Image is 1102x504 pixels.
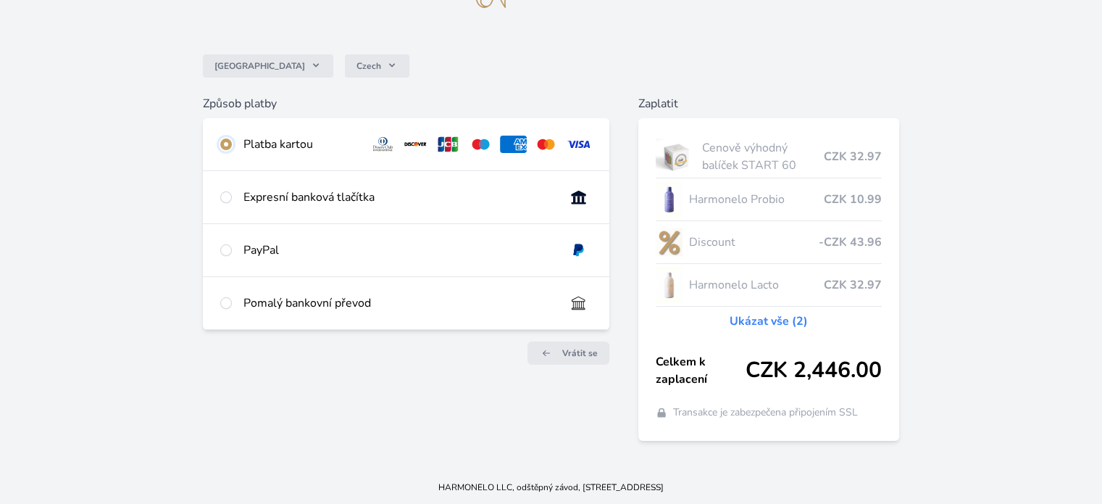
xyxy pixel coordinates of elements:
img: discover.svg [402,136,429,153]
img: visa.svg [565,136,592,153]
button: [GEOGRAPHIC_DATA] [203,54,333,78]
img: jcb.svg [435,136,462,153]
span: Vrátit se [562,347,598,359]
span: Cenově výhodný balíček START 60 [702,139,823,174]
span: Transakce je zabezpečena připojením SSL [673,405,858,420]
img: mc.svg [533,136,559,153]
img: maestro.svg [467,136,494,153]
h6: Způsob platby [203,95,609,112]
span: CZK 2,446.00 [746,358,882,384]
a: Vrátit se [527,342,609,365]
img: discount-lo.png [656,224,683,260]
div: Platba kartou [243,136,358,153]
a: Ukázat vše (2) [730,313,808,330]
img: onlineBanking_CZ.svg [565,189,592,206]
img: bankTransfer_IBAN.svg [565,294,592,312]
h6: Zaplatit [638,95,899,112]
span: Discount [688,234,818,251]
div: Expresní banková tlačítka [243,189,553,206]
span: Celkem k zaplacení [656,353,746,388]
img: start.jpg [656,139,697,175]
img: amex.svg [500,136,527,153]
div: PayPal [243,241,553,259]
img: CLEAN_PROBIO_se_stinem_x-lo.jpg [656,181,683,218]
span: CZK 32.97 [824,276,882,294]
span: [GEOGRAPHIC_DATA] [214,60,305,72]
img: paypal.svg [565,241,592,259]
img: diners.svg [370,136,396,153]
img: CLEAN_LACTO_se_stinem_x-hi-lo.jpg [656,267,683,303]
div: Pomalý bankovní převod [243,294,553,312]
span: Harmonelo Lacto [688,276,823,294]
span: -CZK 43.96 [819,234,882,251]
button: Czech [345,54,409,78]
span: CZK 32.97 [824,148,882,165]
span: Harmonelo Probio [688,191,823,208]
span: Czech [356,60,381,72]
span: CZK 10.99 [824,191,882,208]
